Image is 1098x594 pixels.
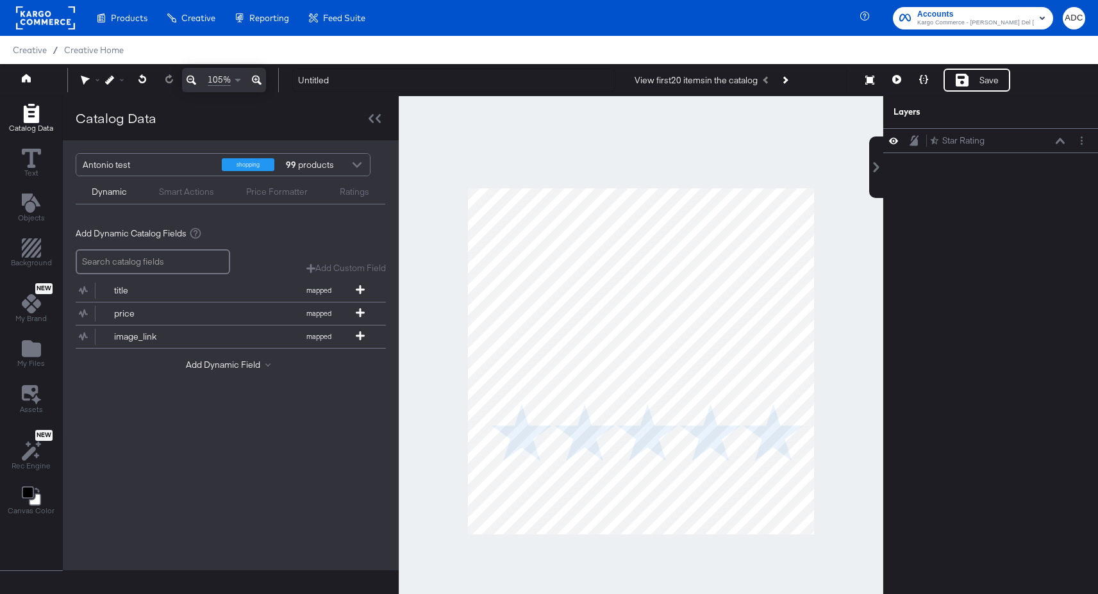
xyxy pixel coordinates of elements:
[283,309,354,318] span: mapped
[76,109,156,128] div: Catalog Data
[12,461,51,471] span: Rec Engine
[13,45,47,55] span: Creative
[246,186,308,198] div: Price Formatter
[283,286,354,295] span: mapped
[222,158,274,171] div: shopping
[76,302,386,325] div: pricemapped
[76,249,230,274] input: Search catalog fields
[35,431,53,440] span: New
[883,128,1098,153] div: Star RatingLayer Options
[929,134,985,147] button: Star Rating
[64,45,124,55] a: Creative Home
[306,262,386,274] button: Add Custom Field
[893,7,1053,29] button: AccountsKargo Commerce - [PERSON_NAME] Del [PERSON_NAME]
[92,186,127,198] div: Dynamic
[76,279,386,302] div: titlemapped
[12,381,51,418] button: Assets
[3,236,60,272] button: Add Rectangle
[8,506,54,516] span: Canvas Color
[944,69,1010,92] button: Save
[76,326,370,348] button: image_linkmapped
[1,101,61,137] button: Add Rectangle
[159,186,214,198] div: Smart Actions
[15,313,47,324] span: My Brand
[323,13,365,23] span: Feed Suite
[114,331,207,343] div: image_link
[1063,7,1085,29] button: ADC
[249,13,289,23] span: Reporting
[208,74,231,86] span: 105%
[18,213,45,223] span: Objects
[114,308,207,320] div: price
[917,8,1034,21] span: Accounts
[917,18,1034,28] span: Kargo Commerce - [PERSON_NAME] Del [PERSON_NAME]
[4,427,58,475] button: NewRec Engine
[76,326,386,348] div: image_linkmapped
[9,123,53,133] span: Catalog Data
[114,285,207,297] div: title
[76,302,370,325] button: pricemapped
[186,359,276,371] button: Add Dynamic Field
[283,332,354,341] span: mapped
[10,336,53,373] button: Add Files
[979,74,999,87] div: Save
[47,45,64,55] span: /
[83,154,212,176] div: Antonio test
[1075,134,1088,147] button: Layer Options
[942,135,985,147] div: Star Rating
[1068,11,1080,26] span: ADC
[35,285,53,293] span: New
[340,186,369,198] div: Ratings
[284,154,298,176] strong: 99
[894,106,1024,118] div: Layers
[76,279,370,302] button: titlemapped
[111,13,147,23] span: Products
[20,404,43,415] span: Assets
[76,227,187,240] span: Add Dynamic Catalog Fields
[10,190,53,227] button: Add Text
[284,154,322,176] div: products
[17,358,45,368] span: My Files
[776,69,794,92] button: Next Product
[635,74,758,87] div: View first 20 items in the catalog
[181,13,215,23] span: Creative
[8,281,54,328] button: NewMy Brand
[11,258,52,268] span: Background
[24,168,38,178] span: Text
[14,145,49,182] button: Text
